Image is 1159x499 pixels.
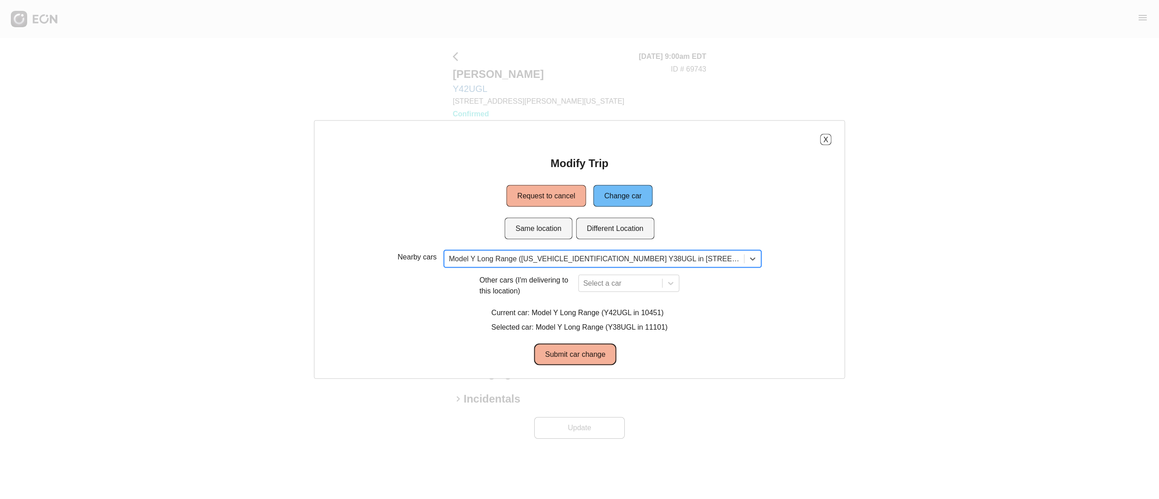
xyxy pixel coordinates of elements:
[576,218,654,240] button: Different Location
[398,252,436,263] p: Nearby cars
[594,185,653,207] button: Change car
[551,156,608,171] h2: Modify Trip
[479,275,575,297] p: Other cars (I'm delivering to this location)
[505,218,572,240] button: Same location
[491,307,667,318] p: Current car: Model Y Long Range (Y42UGL in 10451)
[820,134,831,145] button: X
[534,344,616,365] button: Submit car change
[507,185,586,207] button: Request to cancel
[491,322,667,333] p: Selected car: Model Y Long Range (Y38UGL in 11101)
